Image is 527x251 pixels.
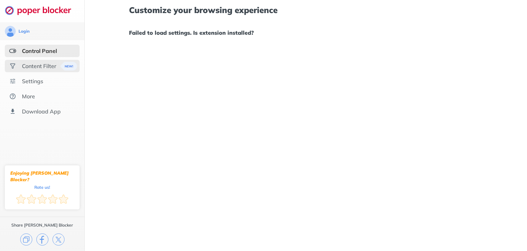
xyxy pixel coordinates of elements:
div: Control Panel [22,47,57,54]
img: features-selected.svg [9,47,16,54]
div: Share [PERSON_NAME] Blocker [11,222,73,228]
div: More [22,93,35,100]
img: menuBanner.svg [60,62,77,70]
img: copy.svg [20,233,32,245]
div: Login [19,29,30,34]
h1: Failed to load settings. Is extension installed? [129,28,483,37]
img: about.svg [9,93,16,100]
div: Rate us! [34,186,50,189]
img: settings.svg [9,78,16,85]
img: facebook.svg [36,233,48,245]
img: x.svg [52,233,65,245]
h1: Customize your browsing experience [129,6,483,14]
div: Content Filter [22,63,56,69]
div: Settings [22,78,43,85]
img: logo-webpage.svg [5,6,79,15]
img: social.svg [9,63,16,69]
img: download-app.svg [9,108,16,115]
div: Download App [22,108,61,115]
img: avatar.svg [5,26,16,37]
div: Enjoying [PERSON_NAME] Blocker? [10,170,74,183]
